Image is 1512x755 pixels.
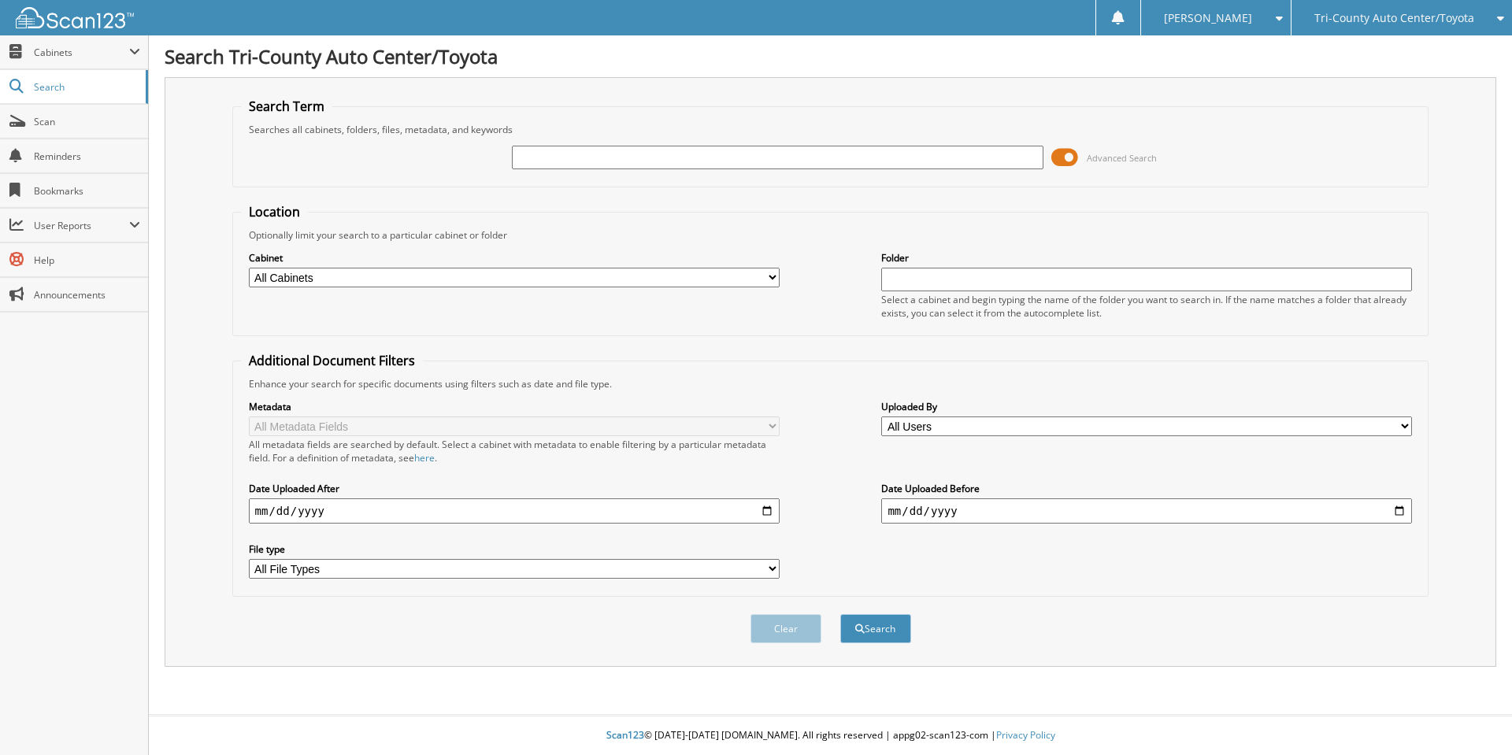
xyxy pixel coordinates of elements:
[34,115,140,128] span: Scan
[1314,13,1474,23] span: Tri-County Auto Center/Toyota
[1164,13,1252,23] span: [PERSON_NAME]
[241,123,1421,136] div: Searches all cabinets, folders, files, metadata, and keywords
[1433,679,1512,755] iframe: Chat Widget
[606,728,644,742] span: Scan123
[34,288,140,302] span: Announcements
[241,98,332,115] legend: Search Term
[881,400,1412,413] label: Uploaded By
[249,482,780,495] label: Date Uploaded After
[996,728,1055,742] a: Privacy Policy
[881,482,1412,495] label: Date Uploaded Before
[241,203,308,220] legend: Location
[34,219,129,232] span: User Reports
[249,498,780,524] input: start
[249,542,780,556] label: File type
[881,498,1412,524] input: end
[34,46,129,59] span: Cabinets
[881,293,1412,320] div: Select a cabinet and begin typing the name of the folder you want to search in. If the name match...
[34,184,140,198] span: Bookmarks
[34,254,140,267] span: Help
[249,438,780,464] div: All metadata fields are searched by default. Select a cabinet with metadata to enable filtering b...
[750,614,821,643] button: Clear
[414,451,435,464] a: here
[16,7,134,28] img: scan123-logo-white.svg
[840,614,911,643] button: Search
[149,716,1512,755] div: © [DATE]-[DATE] [DOMAIN_NAME]. All rights reserved | appg02-scan123-com |
[165,43,1496,69] h1: Search Tri-County Auto Center/Toyota
[249,251,780,265] label: Cabinet
[1087,152,1157,164] span: Advanced Search
[881,251,1412,265] label: Folder
[249,400,780,413] label: Metadata
[34,80,138,94] span: Search
[34,150,140,163] span: Reminders
[241,228,1421,242] div: Optionally limit your search to a particular cabinet or folder
[241,352,423,369] legend: Additional Document Filters
[241,377,1421,390] div: Enhance your search for specific documents using filters such as date and file type.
